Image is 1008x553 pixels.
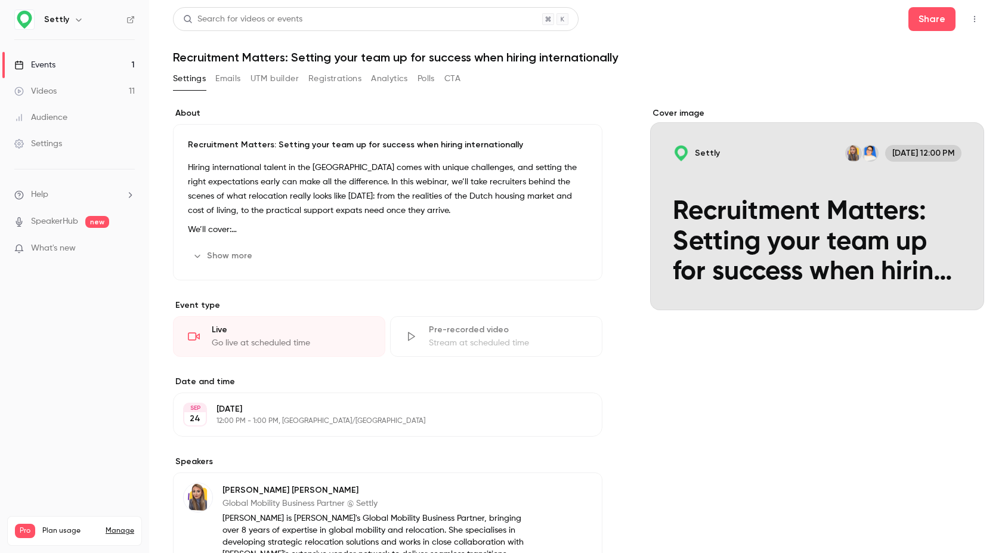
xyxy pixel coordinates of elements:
[188,246,259,265] button: Show more
[215,69,240,88] button: Emails
[217,403,539,415] p: [DATE]
[183,13,302,26] div: Search for videos or events
[188,160,588,218] p: Hiring international talent in the [GEOGRAPHIC_DATA] comes with unique challenges, and setting th...
[31,242,76,255] span: What's new
[650,107,984,119] label: Cover image
[212,324,370,336] div: Live
[14,59,55,71] div: Events
[251,69,299,88] button: UTM builder
[173,456,602,468] label: Speakers
[31,189,48,201] span: Help
[444,69,460,88] button: CTA
[42,526,98,536] span: Plan usage
[85,216,109,228] span: new
[14,138,62,150] div: Settings
[188,223,588,237] p: We’ll cover:
[173,316,385,357] div: LiveGo live at scheduled time
[390,316,602,357] div: Pre-recorded videoStream at scheduled time
[188,139,588,151] p: Recruitment Matters: Setting your team up for success when hiring internationally
[190,413,200,425] p: 24
[650,107,984,310] section: Cover image
[173,50,984,64] h1: Recruitment Matters: Setting your team up for success when hiring internationally
[222,498,525,509] p: Global Mobility Business Partner @ Settly
[15,10,34,29] img: Settly
[217,416,539,426] p: 12:00 PM - 1:00 PM, [GEOGRAPHIC_DATA]/[GEOGRAPHIC_DATA]
[173,299,602,311] p: Event type
[173,107,602,119] label: About
[120,243,135,254] iframe: Noticeable Trigger
[173,69,206,88] button: Settings
[14,189,135,201] li: help-dropdown-opener
[371,69,408,88] button: Analytics
[308,69,361,88] button: Registrations
[418,69,435,88] button: Polls
[429,324,588,336] div: Pre-recorded video
[15,524,35,538] span: Pro
[106,526,134,536] a: Manage
[31,215,78,228] a: SpeakerHub
[429,337,588,349] div: Stream at scheduled time
[908,7,956,31] button: Share
[14,112,67,123] div: Audience
[212,337,370,349] div: Go live at scheduled time
[44,14,69,26] h6: Settly
[173,376,602,388] label: Date and time
[184,483,212,512] img: Erika Barbato
[222,484,525,496] p: [PERSON_NAME] [PERSON_NAME]
[184,404,206,412] div: SEP
[14,85,57,97] div: Videos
